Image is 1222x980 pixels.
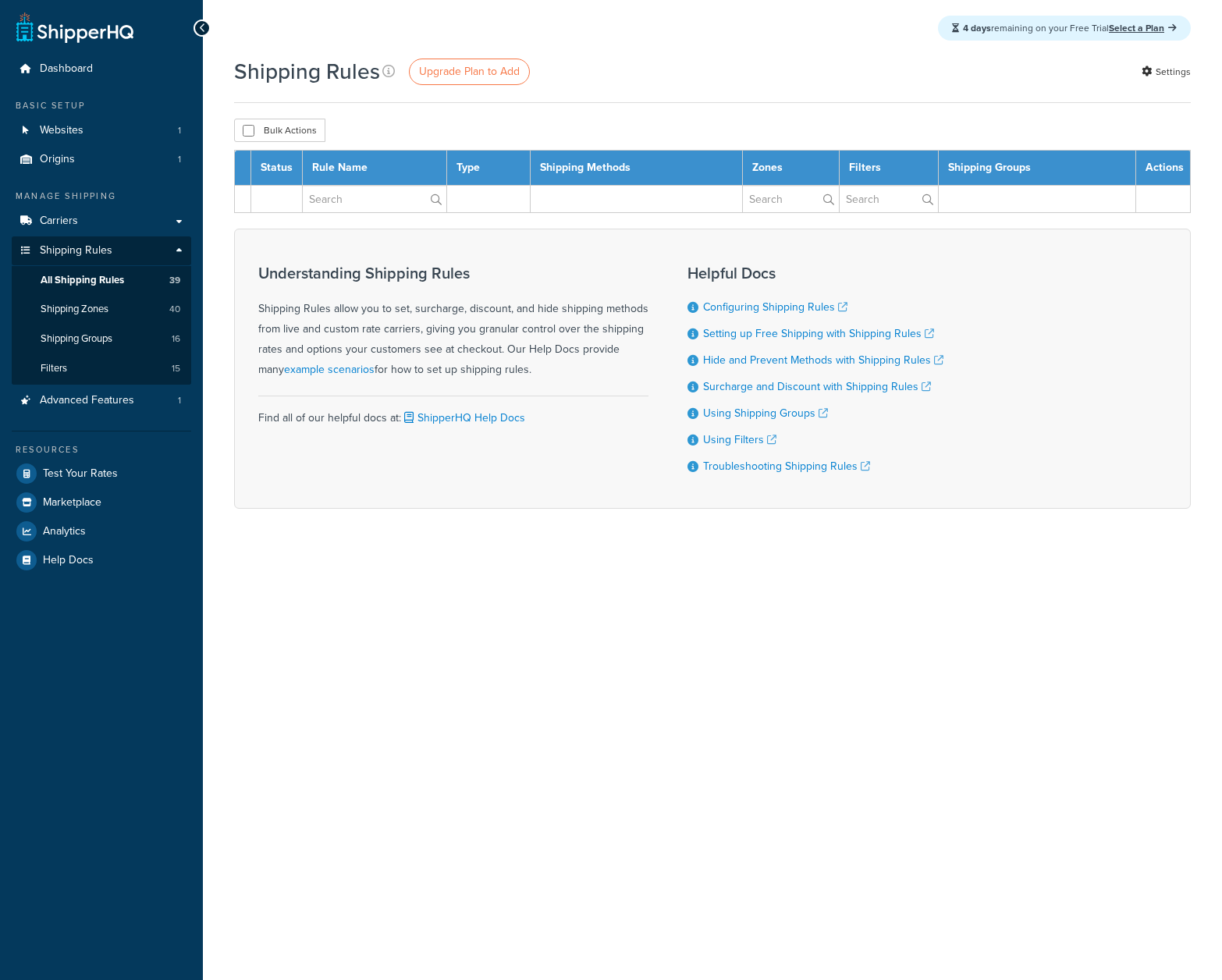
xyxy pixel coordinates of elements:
a: Settings [1142,61,1191,83]
a: Troubleshooting Shipping Rules [703,458,870,474]
span: Help Docs [43,554,94,567]
a: Filters 15 [12,354,191,383]
a: Using Shipping Groups [703,405,828,421]
input: Search [743,186,839,212]
a: Upgrade Plan to Add [409,59,530,85]
th: Rule Name [303,151,447,186]
span: Advanced Features [40,394,134,407]
a: Origins 1 [12,145,191,174]
div: Manage Shipping [12,190,191,203]
a: Carriers [12,207,191,236]
span: Websites [40,124,83,137]
input: Search [303,186,446,212]
li: Websites [12,116,191,145]
a: Analytics [12,517,191,545]
th: Shipping Groups [938,151,1135,186]
span: 16 [172,332,180,346]
div: Shipping Rules allow you to set, surcharge, discount, and hide shipping methods from live and cus... [258,265,648,380]
h3: Helpful Docs [687,265,943,282]
a: ShipperHQ Home [16,12,133,43]
th: Actions [1136,151,1191,186]
a: Configuring Shipping Rules [703,299,847,315]
li: All Shipping Rules [12,266,191,295]
li: Shipping Rules [12,236,191,385]
a: ShipperHQ Help Docs [401,410,525,426]
span: Filters [41,362,67,375]
li: Advanced Features [12,386,191,415]
li: Shipping Zones [12,295,191,324]
a: Advanced Features 1 [12,386,191,415]
a: Dashboard [12,55,191,83]
li: Shipping Groups [12,325,191,353]
span: Analytics [43,525,86,538]
th: Type [447,151,530,186]
span: Shipping Zones [41,303,108,316]
span: 40 [169,303,180,316]
a: Select a Plan [1109,21,1177,35]
input: Search [840,186,938,212]
span: Marketplace [43,496,101,510]
th: Shipping Methods [530,151,742,186]
div: Basic Setup [12,99,191,112]
div: Resources [12,443,191,456]
h1: Shipping Rules [234,56,380,87]
span: 1 [178,124,181,137]
span: Upgrade Plan to Add [419,63,520,80]
a: Test Your Rates [12,460,191,488]
a: Using Filters [703,431,776,448]
a: Hide and Prevent Methods with Shipping Rules [703,352,943,368]
div: remaining on your Free Trial [938,16,1191,41]
th: Status [251,151,303,186]
a: Help Docs [12,546,191,574]
a: Shipping Rules [12,236,191,265]
span: 15 [172,362,180,375]
th: Filters [839,151,938,186]
span: Test Your Rates [43,467,118,481]
a: All Shipping Rules 39 [12,266,191,295]
th: Zones [742,151,839,186]
a: example scenarios [284,361,375,378]
a: Shipping Zones 40 [12,295,191,324]
button: Bulk Actions [234,119,325,142]
a: Websites 1 [12,116,191,145]
a: Setting up Free Shipping with Shipping Rules [703,325,934,342]
div: Find all of our helpful docs at: [258,396,648,428]
li: Origins [12,145,191,174]
span: 1 [178,153,181,166]
strong: 4 days [963,21,991,35]
span: Carriers [40,215,78,228]
span: 39 [169,274,180,287]
h3: Understanding Shipping Rules [258,265,648,282]
span: All Shipping Rules [41,274,124,287]
a: Marketplace [12,488,191,517]
li: Filters [12,354,191,383]
span: Shipping Groups [41,332,112,346]
span: Dashboard [40,62,93,76]
span: 1 [178,394,181,407]
span: Shipping Rules [40,244,112,257]
a: Shipping Groups 16 [12,325,191,353]
a: Surcharge and Discount with Shipping Rules [703,378,931,395]
span: Origins [40,153,75,166]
